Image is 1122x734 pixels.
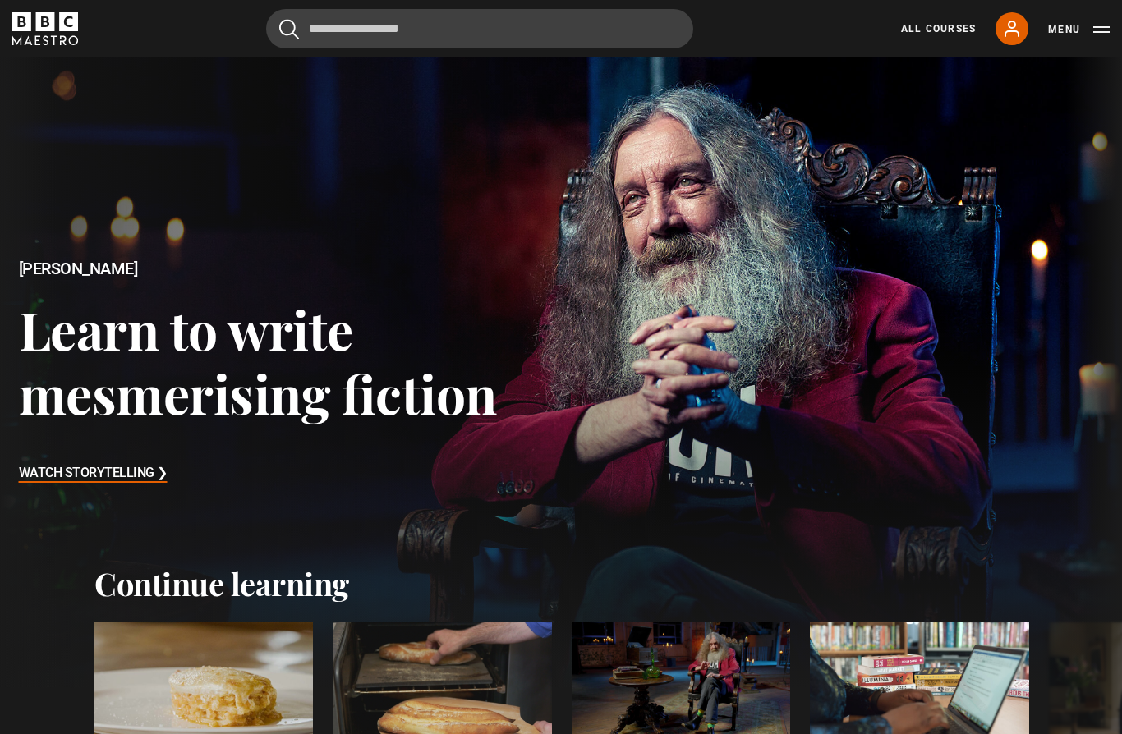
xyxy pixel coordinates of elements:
[19,259,562,278] h2: [PERSON_NAME]
[279,19,299,39] button: Submit the search query
[94,565,1028,603] h2: Continue learning
[12,12,78,45] svg: BBC Maestro
[266,9,693,48] input: Search
[19,461,168,486] h3: Watch Storytelling ❯
[901,21,976,36] a: All Courses
[19,297,562,424] h3: Learn to write mesmerising fiction
[1048,21,1110,38] button: Toggle navigation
